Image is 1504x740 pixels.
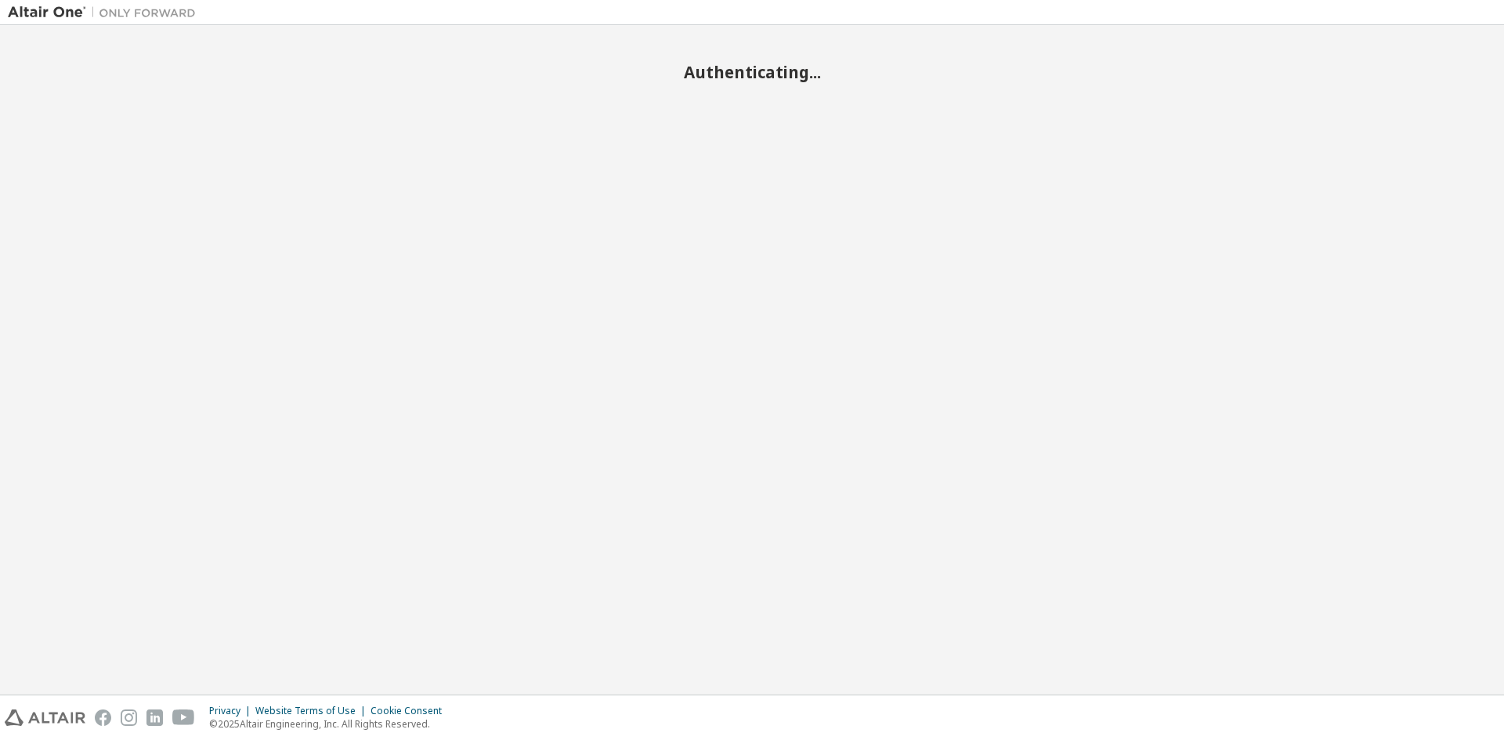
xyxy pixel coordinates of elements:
[8,62,1496,82] h2: Authenticating...
[5,709,85,726] img: altair_logo.svg
[371,705,451,717] div: Cookie Consent
[95,709,111,726] img: facebook.svg
[121,709,137,726] img: instagram.svg
[172,709,195,726] img: youtube.svg
[209,717,451,731] p: © 2025 Altair Engineering, Inc. All Rights Reserved.
[209,705,255,717] div: Privacy
[146,709,163,726] img: linkedin.svg
[255,705,371,717] div: Website Terms of Use
[8,5,204,20] img: Altair One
